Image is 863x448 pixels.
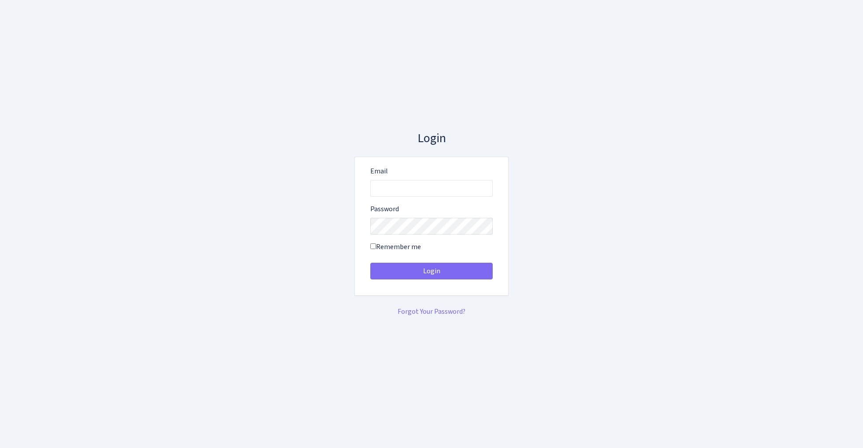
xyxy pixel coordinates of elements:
[398,307,465,316] a: Forgot Your Password?
[354,131,509,146] h3: Login
[370,166,388,176] label: Email
[370,243,376,249] input: Remember me
[370,204,399,214] label: Password
[370,242,421,252] label: Remember me
[370,263,493,279] button: Login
